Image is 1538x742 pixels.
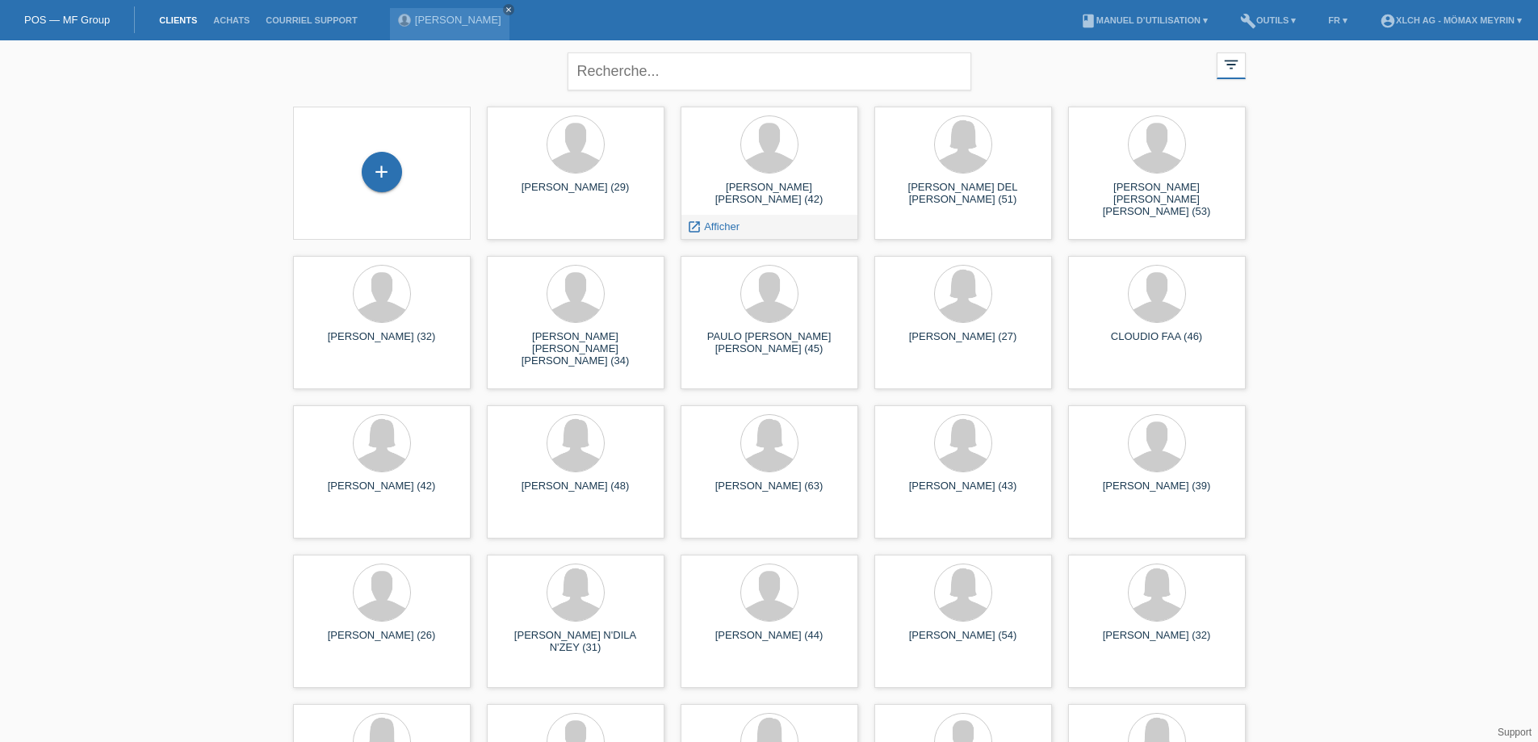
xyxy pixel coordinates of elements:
[694,330,845,356] div: PAULO [PERSON_NAME] [PERSON_NAME] (45)
[687,220,702,234] i: launch
[1372,15,1530,25] a: account_circleXLCH AG - Mömax Meyrin ▾
[1380,13,1396,29] i: account_circle
[24,14,110,26] a: POS — MF Group
[306,629,458,655] div: [PERSON_NAME] (26)
[694,480,845,505] div: [PERSON_NAME] (63)
[1081,181,1233,210] div: [PERSON_NAME] [PERSON_NAME] [PERSON_NAME] (53)
[505,6,513,14] i: close
[500,181,652,207] div: [PERSON_NAME] (29)
[568,52,971,90] input: Recherche...
[306,330,458,356] div: [PERSON_NAME] (32)
[887,629,1039,655] div: [PERSON_NAME] (54)
[258,15,365,25] a: Courriel Support
[1081,330,1233,356] div: CLOUDIO FAA (46)
[1072,15,1216,25] a: bookManuel d’utilisation ▾
[415,14,501,26] a: [PERSON_NAME]
[362,158,401,186] div: Enregistrer le client
[500,629,652,655] div: [PERSON_NAME] N'DILA N'ZEY (31)
[151,15,205,25] a: Clients
[306,480,458,505] div: [PERSON_NAME] (42)
[1081,629,1233,655] div: [PERSON_NAME] (32)
[694,181,845,207] div: [PERSON_NAME] [PERSON_NAME] (42)
[887,480,1039,505] div: [PERSON_NAME] (43)
[205,15,258,25] a: Achats
[887,181,1039,207] div: [PERSON_NAME] DEL [PERSON_NAME] (51)
[687,220,740,233] a: launch Afficher
[1240,13,1256,29] i: build
[500,330,652,359] div: [PERSON_NAME] [PERSON_NAME] [PERSON_NAME] (34)
[1232,15,1304,25] a: buildOutils ▾
[1498,727,1532,738] a: Support
[500,480,652,505] div: [PERSON_NAME] (48)
[704,220,740,233] span: Afficher
[1222,56,1240,73] i: filter_list
[1080,13,1096,29] i: book
[1320,15,1356,25] a: FR ▾
[503,4,514,15] a: close
[694,629,845,655] div: [PERSON_NAME] (44)
[1081,480,1233,505] div: [PERSON_NAME] (39)
[887,330,1039,356] div: [PERSON_NAME] (27)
